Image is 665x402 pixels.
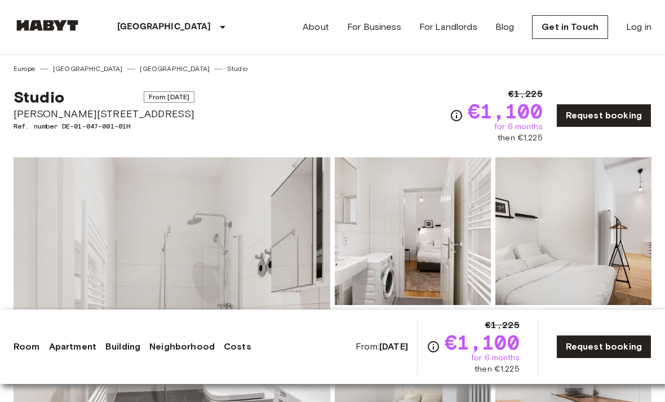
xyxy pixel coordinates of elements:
a: [GEOGRAPHIC_DATA] [53,64,123,74]
span: From [DATE] [144,91,195,103]
a: Request booking [556,335,651,359]
span: for 6 months [471,352,520,364]
span: €1,100 [445,332,520,352]
a: Room [14,340,40,354]
svg: Check cost overview for full price breakdown. Please note that discounts apply to new joiners onl... [450,109,463,122]
a: Costs [224,340,251,354]
span: then €1,225 [475,364,520,375]
span: €1,225 [508,87,543,101]
svg: Check cost overview for full price breakdown. Please note that discounts apply to new joiners onl... [427,340,440,354]
b: [DATE] [379,341,408,352]
a: For Business [347,20,401,34]
span: then €1,225 [498,132,543,144]
a: Request booking [556,104,651,127]
span: for 6 months [494,121,543,132]
a: Blog [495,20,515,34]
span: €1,225 [485,319,520,332]
a: [GEOGRAPHIC_DATA] [140,64,210,74]
a: Europe [14,64,36,74]
span: From: [356,341,408,353]
a: Building [105,340,140,354]
span: [PERSON_NAME][STREET_ADDRESS] [14,107,194,121]
img: Picture of unit DE-01-047-001-01H [335,157,491,305]
a: Studio [227,64,247,74]
a: Get in Touch [532,15,608,39]
span: Studio [14,87,64,107]
a: For Landlords [419,20,477,34]
span: €1,100 [468,101,543,121]
img: Habyt [14,20,81,31]
a: About [303,20,329,34]
a: Neighborhood [149,340,215,354]
img: Picture of unit DE-01-047-001-01H [495,157,651,305]
a: Log in [626,20,651,34]
p: [GEOGRAPHIC_DATA] [117,20,211,34]
span: Ref. number DE-01-047-001-01H [14,121,194,131]
a: Apartment [49,340,96,354]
